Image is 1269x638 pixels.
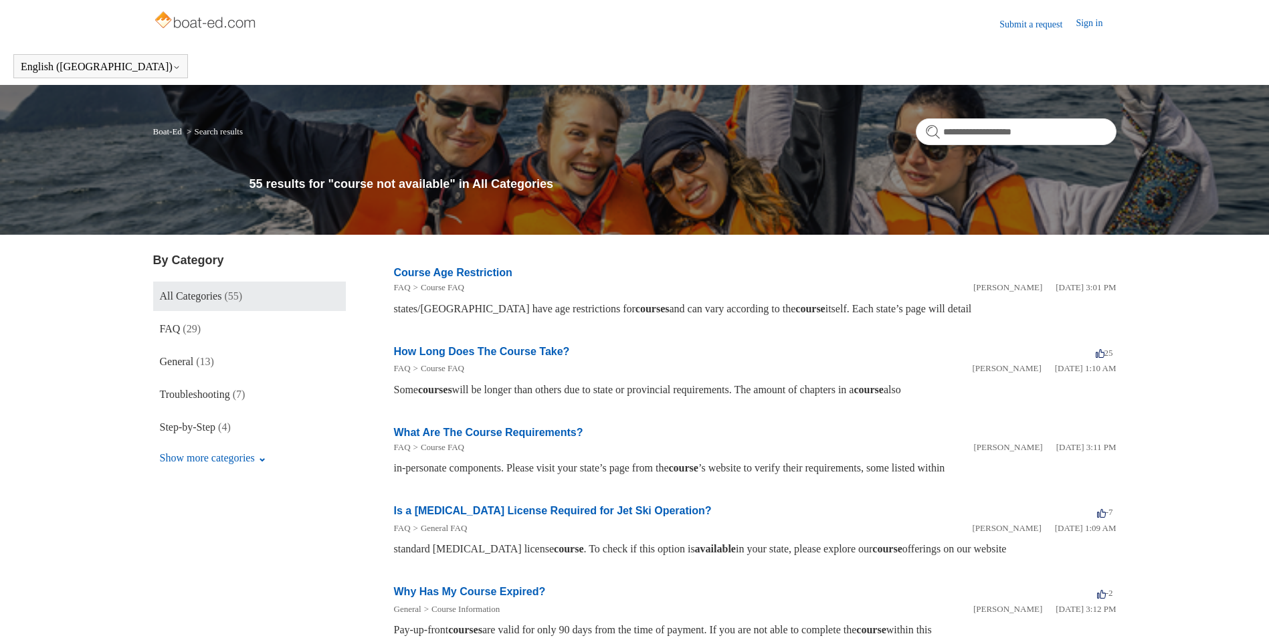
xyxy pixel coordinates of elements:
em: course [669,462,698,473]
li: [PERSON_NAME] [972,522,1041,535]
span: -7 [1097,507,1113,517]
a: FAQ [394,363,411,373]
a: Troubleshooting (7) [153,380,346,409]
time: 01/05/2024, 15:01 [1056,282,1116,292]
em: courses [448,624,482,635]
span: (55) [224,290,242,302]
time: 03/14/2022, 01:10 [1055,363,1116,373]
span: Troubleshooting [160,389,230,400]
li: General [394,603,421,616]
li: General FAQ [411,522,468,535]
a: FAQ (29) [153,314,346,344]
time: 01/05/2024, 15:11 [1056,442,1116,452]
a: FAQ [394,523,411,533]
li: FAQ [394,281,411,294]
span: (13) [196,356,214,367]
li: FAQ [394,362,411,375]
li: [PERSON_NAME] [973,603,1042,616]
li: [PERSON_NAME] [973,441,1042,454]
li: FAQ [394,441,411,454]
em: courses [636,303,670,314]
em: course [554,543,583,554]
li: Course Information [421,603,500,616]
time: 03/16/2022, 01:09 [1055,523,1116,533]
a: How Long Does The Course Take? [394,346,570,357]
span: General [160,356,194,367]
a: Course Information [431,604,500,614]
em: course [872,543,902,554]
div: in-personate components. Please visit your state’s page from the ’s website to verify their requi... [394,460,1116,476]
a: Why Has My Course Expired? [394,586,546,597]
div: Pay-up-front are valid for only 90 days from the time of payment. If you are not able to complete... [394,622,1116,638]
a: FAQ [394,442,411,452]
li: Course FAQ [411,441,464,454]
a: Course Age Restriction [394,267,512,278]
a: FAQ [394,282,411,292]
input: Search [916,118,1116,145]
em: course [795,303,825,314]
button: Show more categories [153,445,273,471]
a: Submit a request [999,17,1076,31]
span: Step-by-Step [160,421,216,433]
a: Is a [MEDICAL_DATA] License Required for Jet Ski Operation? [394,505,712,516]
a: What Are The Course Requirements? [394,427,583,438]
a: Course FAQ [421,442,464,452]
a: Boat-Ed [153,126,182,136]
a: General FAQ [421,523,467,533]
span: (7) [233,389,246,400]
span: (4) [218,421,231,433]
li: [PERSON_NAME] [973,281,1042,294]
li: Course FAQ [411,362,464,375]
li: Course FAQ [411,281,464,294]
h3: By Category [153,251,346,270]
a: All Categories (55) [153,282,346,311]
em: course [854,384,883,395]
span: FAQ [160,323,181,334]
em: available [695,543,736,554]
a: Step-by-Step (4) [153,413,346,442]
div: states/[GEOGRAPHIC_DATA] have age restrictions for and can vary according to the itself. Each sta... [394,301,1116,317]
div: standard [MEDICAL_DATA] license . To check if this option is in your state, please explore our of... [394,541,1116,557]
span: 25 [1096,348,1113,358]
a: Course FAQ [421,282,464,292]
span: (29) [183,323,201,334]
a: Course FAQ [421,363,464,373]
li: FAQ [394,522,411,535]
div: Some will be longer than others due to state or provincial requirements. The amount of chapters i... [394,382,1116,398]
span: -2 [1097,588,1113,598]
span: All Categories [160,290,222,302]
a: Sign in [1076,16,1116,32]
li: Search results [184,126,243,136]
a: General (13) [153,347,346,377]
li: Boat-Ed [153,126,185,136]
time: 01/05/2024, 15:12 [1056,604,1116,614]
li: [PERSON_NAME] [972,362,1041,375]
em: course [856,624,886,635]
a: General [394,604,421,614]
img: Boat-Ed Help Center home page [153,8,260,35]
h1: 55 results for "course not available" in All Categories [250,175,1116,193]
button: English ([GEOGRAPHIC_DATA]) [21,61,181,73]
em: courses [418,384,452,395]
